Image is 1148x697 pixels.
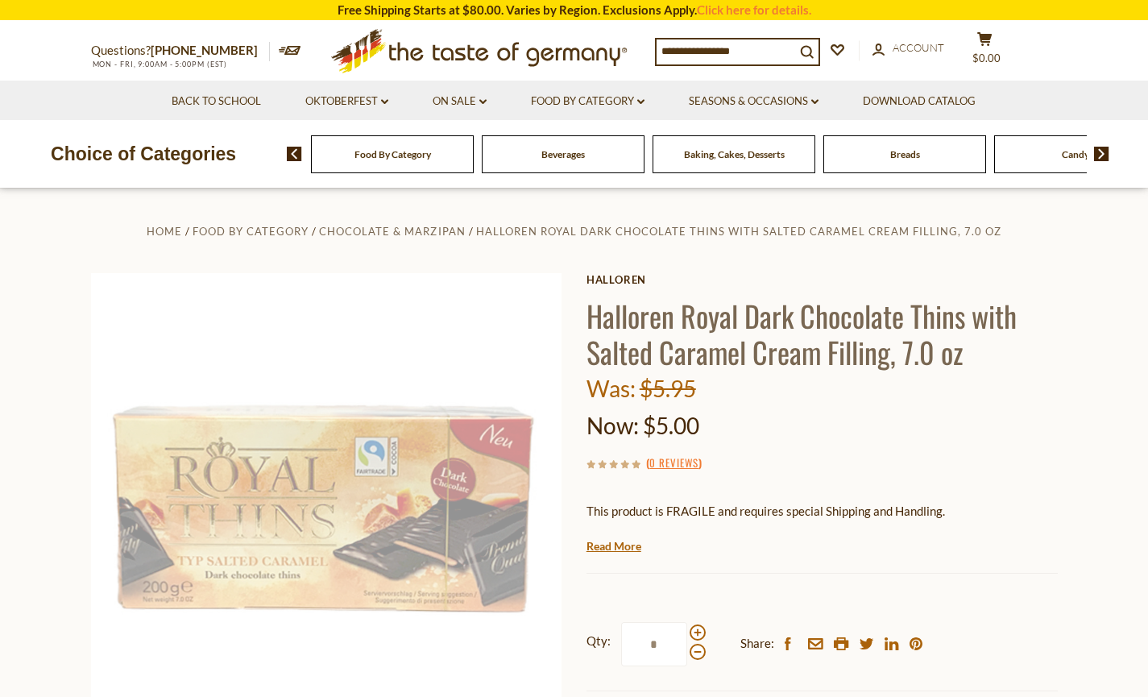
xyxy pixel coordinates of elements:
[586,297,1058,370] h1: Halloren Royal Dark Chocolate Thins with Salted Caramel Cream Filling, 7.0 oz
[643,412,699,439] span: $5.00
[319,225,465,238] a: Chocolate & Marzipan
[646,454,702,471] span: ( )
[586,631,611,651] strong: Qty:
[740,633,774,653] span: Share:
[354,148,431,160] a: Food By Category
[586,273,1058,286] a: Halloren
[531,93,644,110] a: Food By Category
[147,225,182,238] a: Home
[151,43,258,57] a: [PHONE_NUMBER]
[697,2,811,17] a: Click here for details.
[972,52,1001,64] span: $0.00
[890,148,920,160] a: Breads
[893,41,944,54] span: Account
[305,93,388,110] a: Oktoberfest
[193,225,309,238] a: Food By Category
[586,375,636,402] label: Was:
[91,40,270,61] p: Questions?
[476,225,1001,238] a: Halloren Royal Dark Chocolate Thins with Salted Caramel Cream Filling, 7.0 oz
[541,148,585,160] a: Beverages
[586,412,639,439] label: Now:
[91,60,228,68] span: MON - FRI, 9:00AM - 5:00PM (EST)
[433,93,487,110] a: On Sale
[689,93,819,110] a: Seasons & Occasions
[649,454,698,472] a: 0 Reviews
[621,622,687,666] input: Qty:
[586,501,1058,521] p: This product is FRAGILE and requires special Shipping and Handling.
[586,538,641,554] a: Read More
[1062,148,1089,160] a: Candy
[640,375,696,402] span: $5.95
[684,148,785,160] a: Baking, Cakes, Desserts
[602,533,1058,554] li: We will ship this product in heat-protective, cushioned packaging and ice during warm weather mon...
[172,93,261,110] a: Back to School
[287,147,302,161] img: previous arrow
[1094,147,1109,161] img: next arrow
[863,93,976,110] a: Download Catalog
[961,31,1009,72] button: $0.00
[872,39,944,57] a: Account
